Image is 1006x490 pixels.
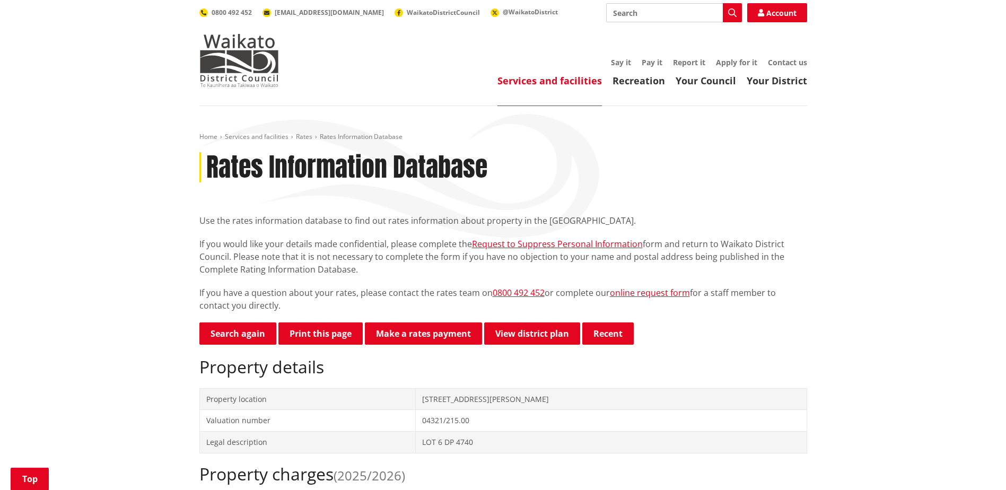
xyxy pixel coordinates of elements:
a: 0800 492 452 [199,8,252,17]
a: Your Council [676,74,736,87]
a: Services and facilities [497,74,602,87]
a: Request to Suppress Personal Information [472,238,643,250]
a: Services and facilities [225,132,288,141]
span: [EMAIL_ADDRESS][DOMAIN_NAME] [275,8,384,17]
img: Waikato District Council - Te Kaunihera aa Takiwaa o Waikato [199,34,279,87]
button: Recent [582,322,634,345]
a: @WaikatoDistrict [491,7,558,16]
td: 04321/215.00 [416,410,807,432]
a: WaikatoDistrictCouncil [395,8,480,17]
a: Report it [673,57,705,67]
a: Contact us [768,57,807,67]
button: Print this page [278,322,363,345]
a: Account [747,3,807,22]
a: [EMAIL_ADDRESS][DOMAIN_NAME] [263,8,384,17]
span: WaikatoDistrictCouncil [407,8,480,17]
a: Your District [747,74,807,87]
h2: Property charges [199,464,807,484]
p: If you have a question about your rates, please contact the rates team on or complete our for a s... [199,286,807,312]
a: Pay it [642,57,662,67]
h1: Rates Information Database [206,152,487,183]
a: Recreation [613,74,665,87]
a: Say it [611,57,631,67]
a: Apply for it [716,57,757,67]
a: Search again [199,322,276,345]
td: Property location [199,388,416,410]
p: If you would like your details made confidential, please complete the form and return to Waikato ... [199,238,807,276]
td: [STREET_ADDRESS][PERSON_NAME] [416,388,807,410]
nav: breadcrumb [199,133,807,142]
td: Legal description [199,431,416,453]
a: 0800 492 452 [493,287,545,299]
span: @WaikatoDistrict [503,7,558,16]
td: Valuation number [199,410,416,432]
a: Top [11,468,49,490]
a: Make a rates payment [365,322,482,345]
a: View district plan [484,322,580,345]
span: (2025/2026) [334,467,405,484]
a: Rates [296,132,312,141]
a: online request form [610,287,690,299]
p: Use the rates information database to find out rates information about property in the [GEOGRAPHI... [199,214,807,227]
span: Rates Information Database [320,132,403,141]
h2: Property details [199,357,807,377]
span: 0800 492 452 [212,8,252,17]
td: LOT 6 DP 4740 [416,431,807,453]
a: Home [199,132,217,141]
input: Search input [606,3,742,22]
